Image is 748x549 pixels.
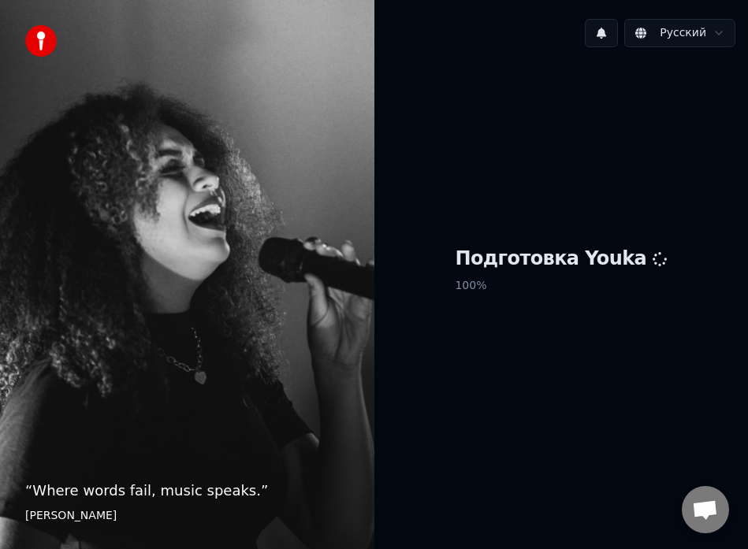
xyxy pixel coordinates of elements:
[25,480,349,502] p: “ Where words fail, music speaks. ”
[455,272,667,300] p: 100 %
[25,508,349,524] footer: [PERSON_NAME]
[25,25,57,57] img: youka
[455,247,667,272] h1: Подготовка Youka
[682,486,729,533] div: Открытый чат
